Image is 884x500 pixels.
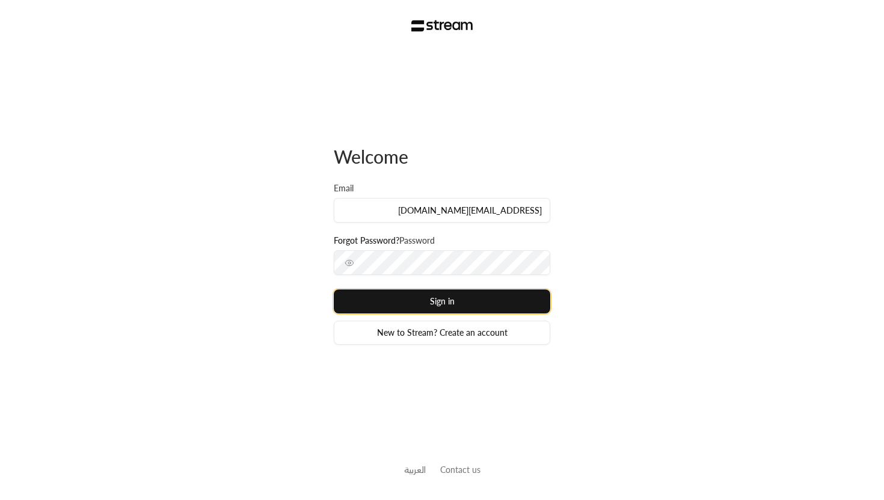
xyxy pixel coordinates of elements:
[399,235,435,247] label: Password
[334,321,550,345] a: New to Stream? Create an account
[334,146,408,167] span: Welcome
[411,20,473,32] img: Stream Logo
[334,289,550,313] button: Sign in
[440,465,480,475] a: Contact us
[334,235,399,247] a: Forgot Password?
[404,458,426,481] a: العربية
[334,182,354,194] label: Email
[440,463,480,476] button: Contact us
[340,253,359,273] button: toggle password visibility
